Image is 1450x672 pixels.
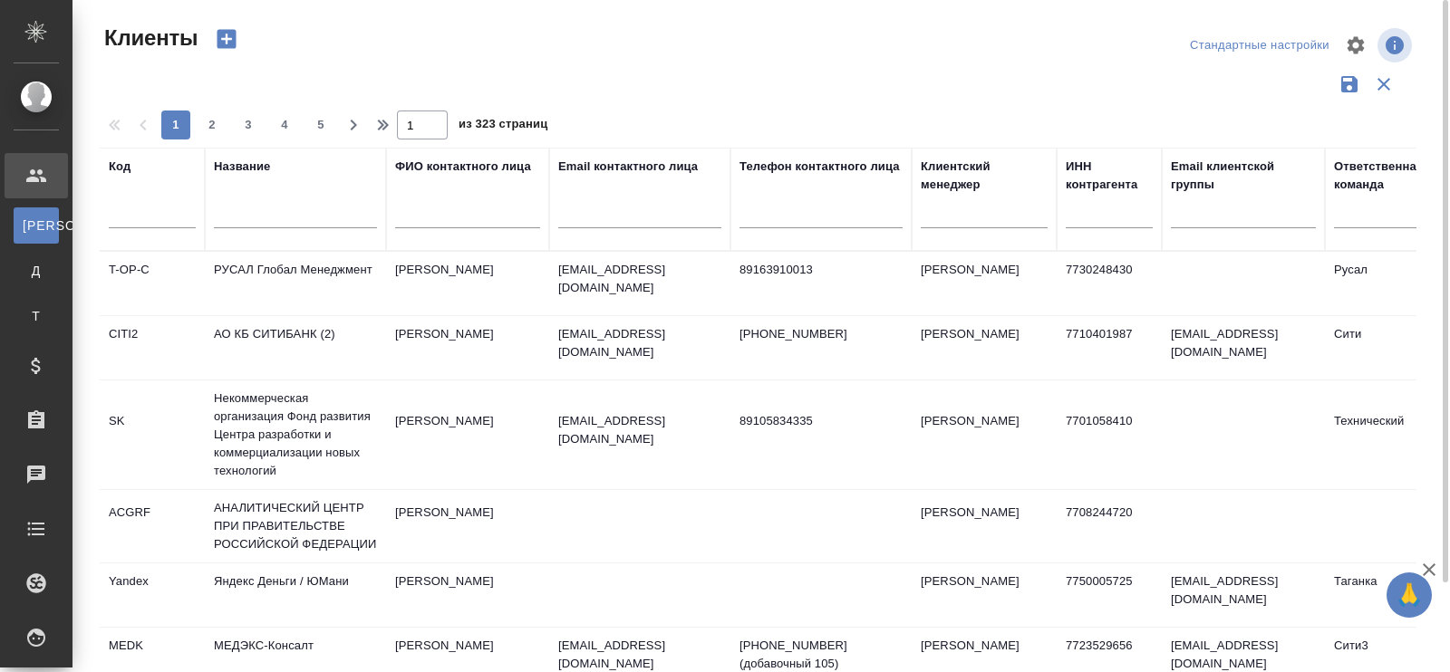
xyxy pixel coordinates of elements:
[1057,494,1162,558] td: 7708244720
[100,24,198,53] span: Клиенты
[1334,24,1377,67] span: Настроить таблицу
[1162,563,1325,627] td: [EMAIL_ADDRESS][DOMAIN_NAME]
[395,158,531,176] div: ФИО контактного лица
[912,563,1057,627] td: [PERSON_NAME]
[234,116,263,134] span: 3
[205,490,386,562] td: АНАЛИТИЧЕСКИЙ ЦЕНТР ПРИ ПРАВИТЕЛЬСТВЕ РОССИЙСКОЙ ФЕДЕРАЦИИ
[1171,158,1316,194] div: Email клиентской группы
[1057,316,1162,379] td: 7710401987
[14,298,59,334] a: Т
[386,316,549,379] td: [PERSON_NAME]
[739,158,900,176] div: Телефон контактного лица
[386,494,549,558] td: [PERSON_NAME]
[270,116,299,134] span: 4
[205,563,386,627] td: Яндекс Деньги / ЮМани
[1185,32,1334,60] div: split button
[558,158,698,176] div: Email контактного лица
[912,403,1057,466] td: [PERSON_NAME]
[270,110,299,139] button: 4
[739,325,903,343] p: [PHONE_NUMBER]
[234,110,263,139] button: 3
[109,158,130,176] div: Код
[739,261,903,279] p: 89163910013
[198,116,227,134] span: 2
[100,494,205,558] td: ACGRF
[198,110,227,139] button: 2
[739,412,903,430] p: 89105834335
[912,252,1057,315] td: [PERSON_NAME]
[100,563,205,627] td: Yandex
[558,412,721,448] p: [EMAIL_ADDRESS][DOMAIN_NAME]
[100,403,205,466] td: SK
[214,158,270,176] div: Название
[1057,563,1162,627] td: 7750005725
[306,110,335,139] button: 5
[1387,572,1432,618] button: 🙏
[205,252,386,315] td: РУСАЛ Глобал Менеджмент
[558,325,721,361] p: [EMAIL_ADDRESS][DOMAIN_NAME]
[386,403,549,466] td: [PERSON_NAME]
[912,316,1057,379] td: [PERSON_NAME]
[100,316,205,379] td: CITI2
[1066,158,1153,194] div: ИНН контрагента
[1057,252,1162,315] td: 7730248430
[14,253,59,289] a: Д
[558,261,721,297] p: [EMAIL_ADDRESS][DOMAIN_NAME]
[459,113,547,139] span: из 323 страниц
[386,563,549,627] td: [PERSON_NAME]
[1057,403,1162,466] td: 7701058410
[205,24,248,54] button: Создать
[306,116,335,134] span: 5
[921,158,1048,194] div: Клиентский менеджер
[1162,316,1325,379] td: [EMAIL_ADDRESS][DOMAIN_NAME]
[1377,28,1416,62] span: Посмотреть информацию
[205,380,386,489] td: Некоммерческая организация Фонд развития Центра разработки и коммерциализации новых технологий
[912,494,1057,558] td: [PERSON_NAME]
[23,262,50,280] span: Д
[205,316,386,379] td: АО КБ СИТИБАНК (2)
[1367,67,1401,101] button: Сбросить фильтры
[1332,67,1367,101] button: Сохранить фильтры
[23,307,50,325] span: Т
[14,207,59,244] a: [PERSON_NAME]
[386,252,549,315] td: [PERSON_NAME]
[100,252,205,315] td: T-OP-C
[23,216,50,235] span: [PERSON_NAME]
[1394,576,1425,614] span: 🙏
